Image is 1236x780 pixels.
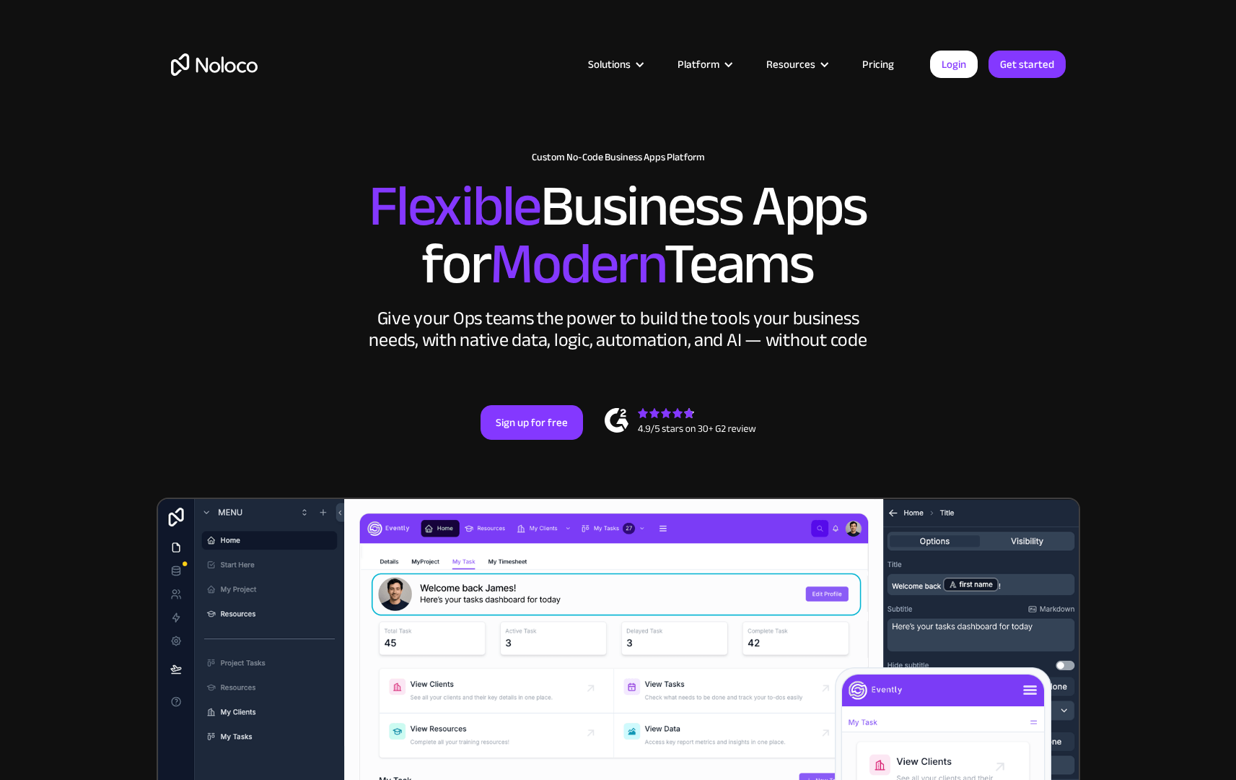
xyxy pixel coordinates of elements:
a: Get started [989,51,1066,78]
h2: Business Apps for Teams [171,178,1066,293]
a: home [171,53,258,76]
div: Solutions [570,55,659,74]
span: Flexible [369,152,540,260]
div: Give your Ops teams the power to build the tools your business needs, with native data, logic, au... [366,308,871,351]
div: Platform [659,55,748,74]
div: Platform [678,55,719,74]
div: Solutions [588,55,631,74]
a: Pricing [844,55,912,74]
span: Modern [490,210,664,318]
a: Sign up for free [481,405,583,440]
div: Resources [748,55,844,74]
div: Resources [766,55,815,74]
h1: Custom No-Code Business Apps Platform [171,152,1066,163]
a: Login [930,51,978,78]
